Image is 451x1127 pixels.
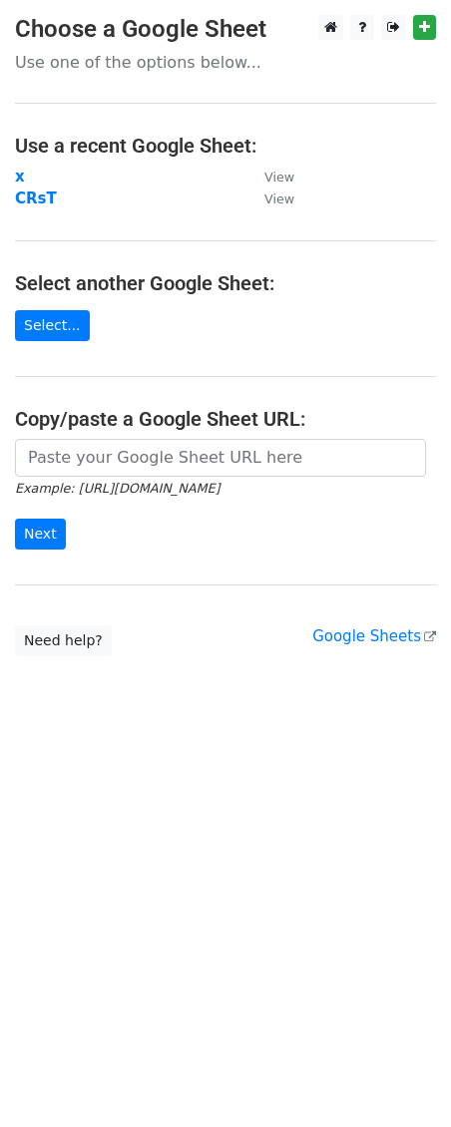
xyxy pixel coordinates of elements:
h4: Use a recent Google Sheet: [15,134,436,158]
p: Use one of the options below... [15,52,436,73]
small: View [264,191,294,206]
input: Paste your Google Sheet URL here [15,439,426,477]
a: Need help? [15,625,112,656]
input: Next [15,519,66,550]
a: View [244,168,294,186]
h4: Copy/paste a Google Sheet URL: [15,407,436,431]
a: Select... [15,310,90,341]
small: Example: [URL][DOMAIN_NAME] [15,481,220,496]
a: Google Sheets [312,627,436,645]
a: x [15,168,25,186]
a: View [244,189,294,207]
a: CRsT [15,189,57,207]
small: View [264,170,294,185]
h4: Select another Google Sheet: [15,271,436,295]
h3: Choose a Google Sheet [15,15,436,44]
